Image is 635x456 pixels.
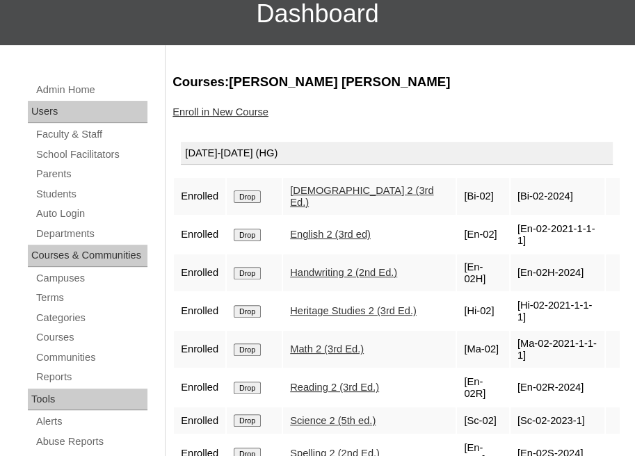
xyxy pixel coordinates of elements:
[28,389,147,411] div: Tools
[172,106,268,117] a: Enroll in New Course
[174,293,225,329] td: Enrolled
[35,413,147,430] a: Alerts
[511,369,604,406] td: [En-02R-2024]
[174,254,225,291] td: Enrolled
[290,185,433,208] a: [DEMOGRAPHIC_DATA] 2 (3rd Ed.)
[35,349,147,366] a: Communities
[35,205,147,222] a: Auto Login
[174,216,225,253] td: Enrolled
[290,305,417,316] a: Heritage Studies 2 (3rd Ed.)
[174,369,225,406] td: Enrolled
[35,225,147,243] a: Departments
[35,270,147,287] a: Campuses
[181,142,613,165] div: [DATE]-[DATE] (HG)
[457,407,508,434] td: [Sc-02]
[174,178,225,215] td: Enrolled
[511,178,604,215] td: [Bi-02-2024]
[457,369,508,406] td: [En-02R]
[290,267,397,278] a: Handwriting 2 (2nd Ed.)
[234,190,261,203] input: Drop
[35,433,147,450] a: Abuse Reports
[234,229,261,241] input: Drop
[457,254,508,291] td: [En-02H]
[457,178,508,215] td: [Bi-02]
[174,331,225,368] td: Enrolled
[28,101,147,123] div: Users
[172,73,621,91] h3: Courses:[PERSON_NAME] [PERSON_NAME]
[290,415,376,426] a: Science 2 (5th ed.)
[35,289,147,307] a: Terms
[35,81,147,99] a: Admin Home
[234,305,261,318] input: Drop
[457,293,508,329] td: [Hi-02]
[511,407,604,434] td: [Sc-02-2023-1]
[35,165,147,183] a: Parents
[511,216,604,253] td: [En-02-2021-1-1-1]
[35,146,147,163] a: School Facilitators
[511,293,604,329] td: [Hi-02-2021-1-1-1]
[290,343,364,355] a: Math 2 (3rd Ed.)
[234,414,261,427] input: Drop
[457,216,508,253] td: [En-02]
[290,382,379,393] a: Reading 2 (3rd Ed.)
[234,343,261,356] input: Drop
[234,267,261,279] input: Drop
[511,331,604,368] td: [Ma-02-2021-1-1-1]
[28,245,147,267] div: Courses & Communities
[234,382,261,394] input: Drop
[290,229,371,240] a: English 2 (3rd ed)
[35,309,147,327] a: Categories
[35,329,147,346] a: Courses
[174,407,225,434] td: Enrolled
[511,254,604,291] td: [En-02H-2024]
[35,126,147,143] a: Faculty & Staff
[457,331,508,368] td: [Ma-02]
[35,186,147,203] a: Students
[35,368,147,386] a: Reports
